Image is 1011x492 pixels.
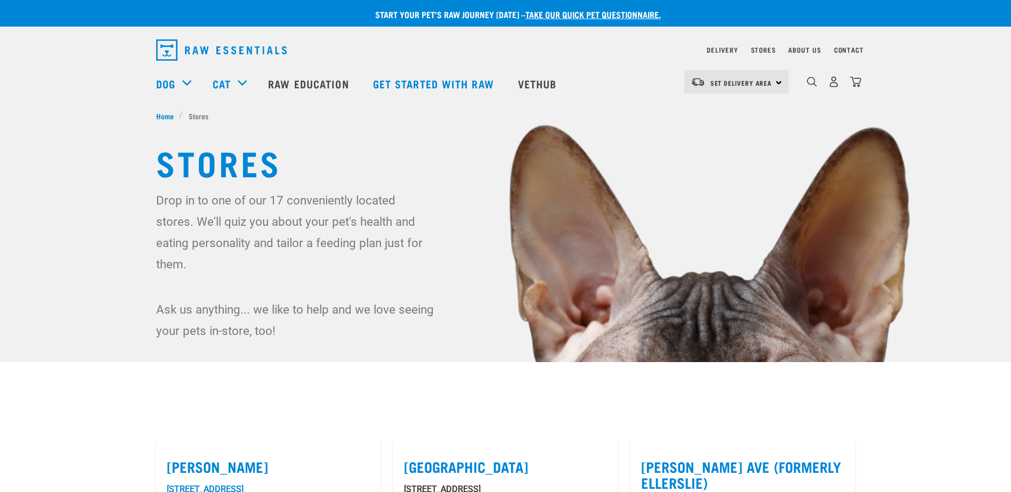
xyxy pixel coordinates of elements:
nav: breadcrumbs [156,110,855,121]
a: Get started with Raw [362,62,507,105]
p: Drop in to one of our 17 conveniently located stores. We'll quiz you about your pet's health and ... [156,190,436,275]
img: user.png [828,76,839,87]
a: Stores [751,48,776,52]
a: Cat [213,76,231,92]
a: Raw Education [257,62,362,105]
a: Delivery [707,48,738,52]
label: [GEOGRAPHIC_DATA] [404,458,607,475]
a: Dog [156,76,175,92]
a: take our quick pet questionnaire. [525,12,661,17]
a: Vethub [507,62,570,105]
span: Set Delivery Area [710,81,772,85]
a: Home [156,110,180,121]
a: About Us [788,48,821,52]
a: Contact [834,48,864,52]
img: home-icon@2x.png [850,76,861,87]
h1: Stores [156,143,855,181]
img: Raw Essentials Logo [156,39,287,61]
span: Home [156,110,174,121]
img: van-moving.png [691,77,705,87]
img: home-icon-1@2x.png [807,77,817,87]
label: [PERSON_NAME] Ave (Formerly Ellerslie) [641,458,844,491]
label: [PERSON_NAME] [167,458,370,475]
nav: dropdown navigation [148,35,864,65]
p: Ask us anything... we like to help and we love seeing your pets in-store, too! [156,299,436,341]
